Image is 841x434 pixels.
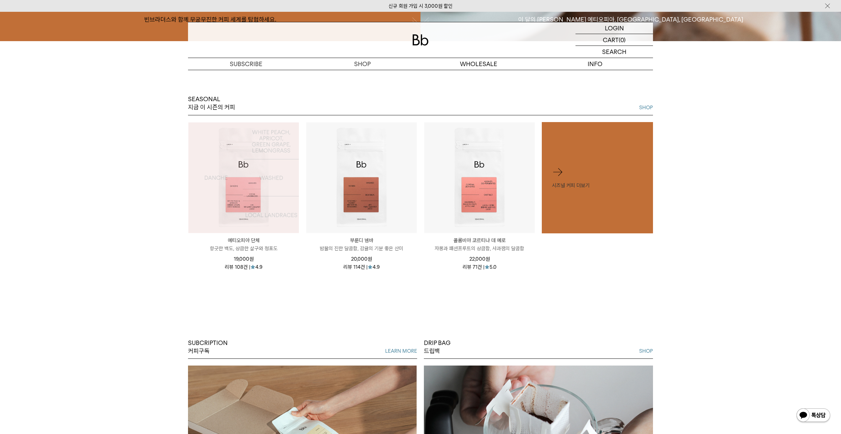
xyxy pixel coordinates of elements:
[575,22,653,34] a: LOGIN
[463,263,497,270] div: 리뷰 71건 | 5.0
[639,347,653,355] a: SHOP
[639,104,653,112] a: SHOP
[388,3,453,9] a: 신규 회원 가입 시 3,000원 할인
[188,339,228,355] p: SUBCRIPTION 커피구독
[424,236,535,244] p: 콜롬비아 코르티나 데 예로
[343,263,380,270] div: 리뷰 114건 | 4.9
[619,34,626,46] p: (0)
[306,236,417,244] p: 부룬디 넴바
[424,339,450,355] p: DRIP BAG 드립백
[188,236,299,244] p: 에티오피아 단체
[188,58,304,70] a: SUBSCRIBE
[188,122,299,233] img: 1000000480_add2_021.jpg
[542,122,653,233] a: 시즈널 커피 더보기
[306,236,417,253] a: 부룬디 넴바 밤꿀의 진한 달콤함, 감귤의 기분 좋은 산미
[368,256,372,262] span: 원
[796,408,831,424] img: 카카오톡 채널 1:1 채팅 버튼
[188,236,299,253] a: 에티오피아 단체 향긋한 백도, 상큼한 살구와 청포도
[602,46,626,58] p: SEARCH
[188,244,299,253] p: 향긋한 백도, 상큼한 살구와 청포도
[351,256,372,262] span: 20,000
[306,122,417,233] img: 부룬디 넴바
[249,256,254,262] span: 원
[469,256,490,262] span: 22,000
[188,122,299,233] a: 에티오피아 단체
[225,263,262,270] div: 리뷰 108건 | 4.9
[552,181,643,189] p: 시즈널 커피 더보기
[188,95,235,112] p: SEASONAL 지금 이 시즌의 커피
[424,122,535,233] img: 콜롬비아 코르티나 데 예로
[412,34,429,46] img: 로고
[234,256,254,262] span: 19,000
[304,58,421,70] a: SHOP
[424,236,535,253] a: 콜롬비아 코르티나 데 예로 자몽과 패션프루트의 상큼함, 사과잼의 달콤함
[537,58,653,70] p: INFO
[605,22,624,34] p: LOGIN
[421,58,537,70] p: WHOLESALE
[306,244,417,253] p: 밤꿀의 진한 달콤함, 감귤의 기분 좋은 산미
[385,347,417,355] a: LEARN MORE
[575,34,653,46] a: CART (0)
[424,244,535,253] p: 자몽과 패션프루트의 상큼함, 사과잼의 달콤함
[486,256,490,262] span: 원
[603,34,619,46] p: CART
